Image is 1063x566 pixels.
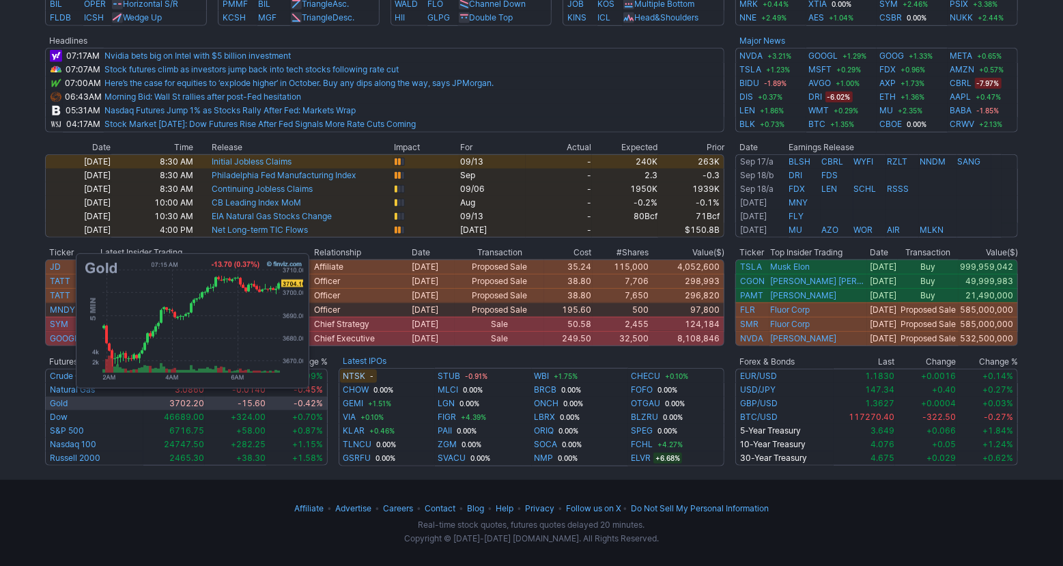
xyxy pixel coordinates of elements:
[809,90,823,104] a: DRI
[343,451,371,465] a: GSRFU
[544,288,593,302] td: 38.80
[740,384,776,395] a: USD/JPY
[104,51,291,61] a: Nvidia bets big on Intel with $5 billion investment
[631,503,769,513] a: Do Not Sell My Personal Information
[455,274,543,288] td: Proposed Sale
[735,169,789,182] td: Before Market Open
[544,302,593,317] td: 195.60
[739,49,763,63] a: NVDA
[84,12,104,23] a: ICSH
[898,246,959,259] th: Transaction
[593,274,649,288] td: 7,706
[459,141,526,154] th: For
[976,12,1006,23] span: +2.44%
[50,276,70,286] a: TATT
[770,290,836,301] a: [PERSON_NAME]
[593,288,649,302] td: 7,650
[63,48,104,63] td: 07:17AM
[313,302,411,317] td: Officer
[740,290,763,300] a: PAMT
[649,288,724,302] td: 296,820
[526,154,592,169] td: -
[879,90,896,104] a: ETH
[821,170,838,180] a: FDS
[343,383,369,397] a: CHOW
[343,410,356,424] a: VIA
[950,90,972,104] a: AAPL
[887,156,907,167] a: RZLT
[827,12,856,23] span: +1.04%
[45,246,100,259] th: Ticker
[740,398,778,408] a: GBP/USD
[740,319,759,329] a: SMR
[438,438,457,451] a: ZGM
[343,356,386,366] a: Latest IPOs
[740,276,765,286] a: CGON
[343,424,365,438] a: KLAR
[978,64,1006,75] span: +0.57%
[756,91,784,102] span: +0.37%
[455,288,543,302] td: Proposed Sale
[455,259,543,274] td: Proposed Sale
[593,246,649,259] th: #Shares
[428,12,451,23] a: GLPG
[959,246,1018,259] th: Value($)
[854,156,874,167] a: WYFI
[739,36,785,46] a: Major News
[567,12,586,23] a: KINS
[834,78,862,89] span: +1.00%
[758,105,786,116] span: +1.86%
[104,91,301,102] a: Morning Bid: Wall St rallies after post-Fed hesitation
[879,63,896,76] a: FDX
[438,369,460,383] a: STUB
[649,259,724,274] td: 4,052,600
[867,259,898,274] td: [DATE]
[593,302,649,317] td: 500
[212,156,292,167] a: Initial Jobless Claims
[740,170,774,180] a: Sep 18/b
[905,12,929,23] span: 0.00%
[740,225,767,235] a: [DATE]
[111,154,194,169] td: 8:30 AM
[104,78,494,88] a: Here’s the case for equities to ‘explode higher’ in October. Buy any dips along the way, says JPM...
[123,12,162,23] a: Wedge Up
[740,184,774,194] a: Sep 18/a
[789,211,804,221] a: FLY
[526,196,592,210] td: -
[739,11,756,25] a: NNE
[111,210,194,223] td: 10:30 AM
[764,64,792,75] span: +1.23%
[592,182,658,196] td: 1950K
[898,91,926,102] span: +1.36%
[821,225,838,235] a: AZO
[649,274,724,288] td: 298,993
[658,141,724,154] th: Prior
[294,503,324,513] a: Affiliate
[211,141,393,154] th: Release
[45,154,111,169] td: [DATE]
[735,141,789,154] th: Date
[631,438,653,451] a: FCHL
[63,76,104,90] td: 07:00AM
[63,90,104,104] td: 06:43AM
[658,223,724,238] td: $150.8B
[735,182,789,196] td: After Market Close
[63,104,104,117] td: 05:31AM
[879,76,896,90] a: AXP
[566,503,621,513] a: Follow us on X
[526,182,592,196] td: -
[592,210,658,223] td: 80Bcf
[841,51,869,61] span: +1.29%
[898,288,959,302] td: Buy
[809,104,830,117] a: WMT
[976,51,1004,61] span: +0.65%
[907,51,935,61] span: +1.33%
[45,196,111,210] td: [DATE]
[535,383,557,397] a: BRCB
[50,261,61,272] a: JD
[958,156,981,167] a: SANG
[978,119,1005,130] span: +2.13%
[50,319,68,329] a: SYM
[592,154,658,169] td: 240K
